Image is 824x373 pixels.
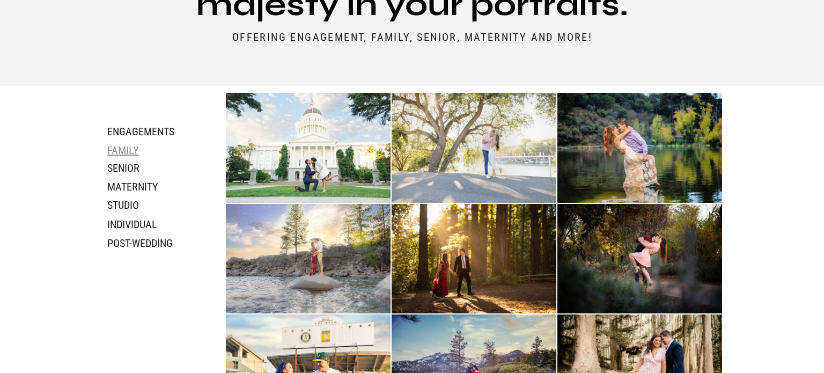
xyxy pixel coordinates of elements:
a: engagements [107,125,208,137]
a: BLOG [694,14,721,25]
a: studio [107,199,191,211]
p: Offering Engagement, Family, Senior, Maternity and More! [200,31,625,43]
a: CONTACT [646,14,690,25]
a: family [107,144,164,156]
a: Senior [107,162,191,174]
a: post-wedding [107,237,221,250]
a: individual [107,218,191,231]
a: maternity [107,180,191,193]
